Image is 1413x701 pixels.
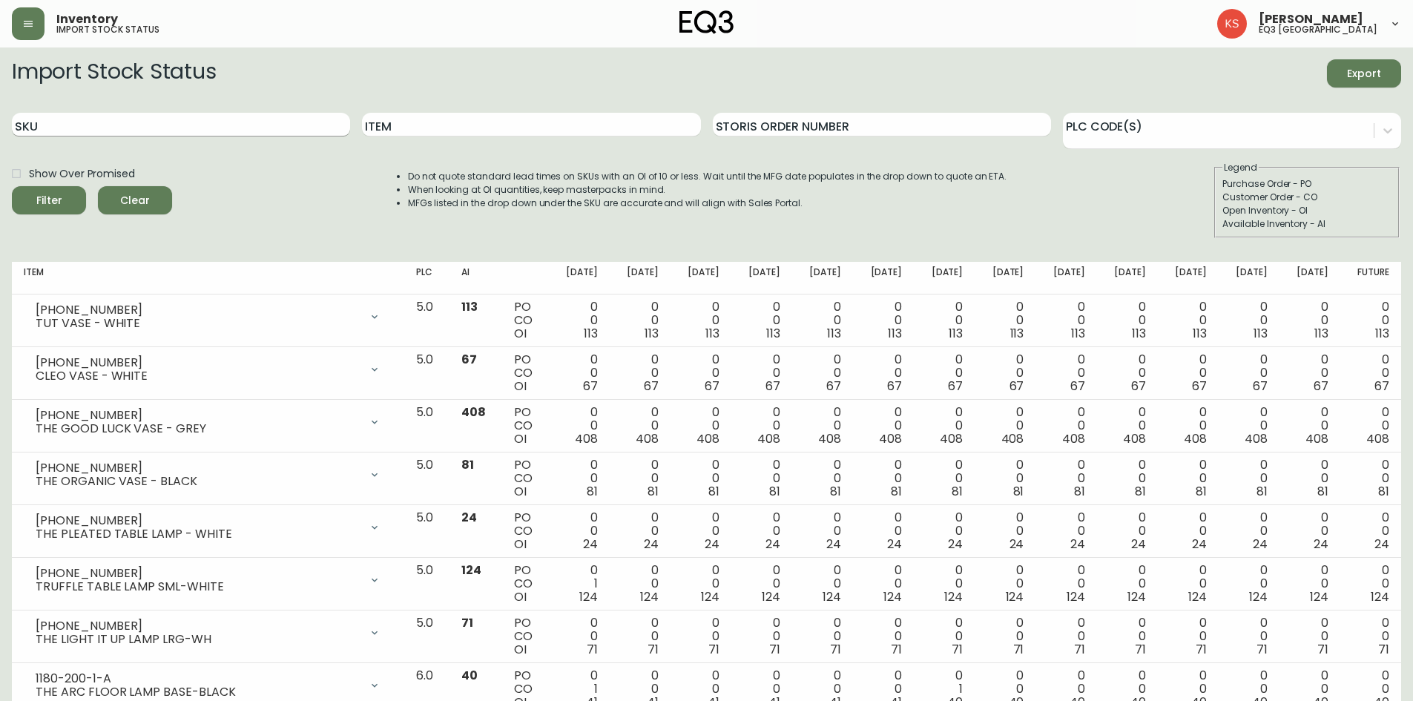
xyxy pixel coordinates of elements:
[743,511,780,551] div: 0 0
[36,672,360,685] div: 1180-200-1-A
[1135,641,1146,658] span: 71
[404,400,449,452] td: 5.0
[1074,641,1085,658] span: 71
[765,378,780,395] span: 67
[948,378,963,395] span: 67
[1222,191,1391,204] div: Customer Order - CO
[818,430,841,447] span: 408
[514,430,527,447] span: OI
[1352,511,1389,551] div: 0 0
[404,505,449,558] td: 5.0
[1254,325,1268,342] span: 113
[1196,641,1207,658] span: 71
[1184,430,1207,447] span: 408
[1170,616,1207,656] div: 0 0
[1371,588,1389,605] span: 124
[1047,564,1084,604] div: 0 0
[56,25,159,34] h5: import stock status
[1352,616,1389,656] div: 0 0
[1009,378,1024,395] span: 67
[514,483,527,500] span: OI
[1352,353,1389,393] div: 0 0
[682,511,719,551] div: 0 0
[1047,511,1084,551] div: 0 0
[926,511,963,551] div: 0 0
[1352,300,1389,340] div: 0 0
[769,641,780,658] span: 71
[1170,458,1207,498] div: 0 0
[24,511,392,544] div: [PHONE_NUMBER]THE PLEATED TABLE LAMP - WHITE
[648,483,659,500] span: 81
[1013,641,1024,658] span: 71
[1096,262,1157,294] th: [DATE]
[1253,378,1268,395] span: 67
[1108,511,1145,551] div: 0 0
[804,406,841,446] div: 0 0
[757,430,780,447] span: 408
[408,183,1007,197] li: When looking at OI quantities, keep masterpacks in mind.
[36,422,360,435] div: THE GOOD LUCK VASE - GREY
[36,409,360,422] div: [PHONE_NUMBER]
[1131,378,1146,395] span: 67
[891,641,902,658] span: 71
[514,511,536,551] div: PO CO
[514,378,527,395] span: OI
[830,641,841,658] span: 71
[705,378,719,395] span: 67
[1158,262,1219,294] th: [DATE]
[1317,641,1328,658] span: 71
[36,303,360,317] div: [PHONE_NUMBER]
[1231,406,1268,446] div: 0 0
[514,616,536,656] div: PO CO
[705,536,719,553] span: 24
[24,458,392,491] div: [PHONE_NUMBER]THE ORGANIC VASE - BLACK
[804,300,841,340] div: 0 0
[887,536,902,553] span: 24
[622,406,659,446] div: 0 0
[587,483,598,500] span: 81
[1222,204,1391,217] div: Open Inventory - OI
[1291,300,1328,340] div: 0 0
[1352,564,1389,604] div: 0 0
[1291,564,1328,604] div: 0 0
[1366,430,1389,447] span: 408
[1352,406,1389,446] div: 0 0
[461,456,474,473] span: 81
[1375,325,1389,342] span: 113
[1259,25,1377,34] h5: eq3 [GEOGRAPHIC_DATA]
[1291,511,1328,551] div: 0 0
[561,353,598,393] div: 0 0
[887,378,902,395] span: 67
[1135,483,1146,500] span: 81
[1196,483,1207,500] span: 81
[769,483,780,500] span: 81
[36,461,360,475] div: [PHONE_NUMBER]
[404,558,449,611] td: 5.0
[865,564,902,604] div: 0 0
[29,166,135,182] span: Show Over Promised
[987,511,1024,551] div: 0 0
[1108,300,1145,340] div: 0 0
[1256,483,1268,500] span: 81
[731,262,792,294] th: [DATE]
[1339,65,1389,83] span: Export
[461,562,481,579] span: 124
[561,406,598,446] div: 0 0
[888,325,902,342] span: 113
[561,511,598,551] div: 0 0
[1291,406,1328,446] div: 0 0
[1314,378,1328,395] span: 67
[827,325,841,342] span: 113
[682,458,719,498] div: 0 0
[804,564,841,604] div: 0 0
[644,536,659,553] span: 24
[1188,588,1207,605] span: 124
[1222,217,1391,231] div: Available Inventory - AI
[743,564,780,604] div: 0 0
[679,10,734,34] img: logo
[671,262,731,294] th: [DATE]
[1193,325,1207,342] span: 113
[36,475,360,488] div: THE ORGANIC VASE - BLACK
[682,406,719,446] div: 0 0
[24,564,392,596] div: [PHONE_NUMBER]TRUFFLE TABLE LAMP SML-WHITE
